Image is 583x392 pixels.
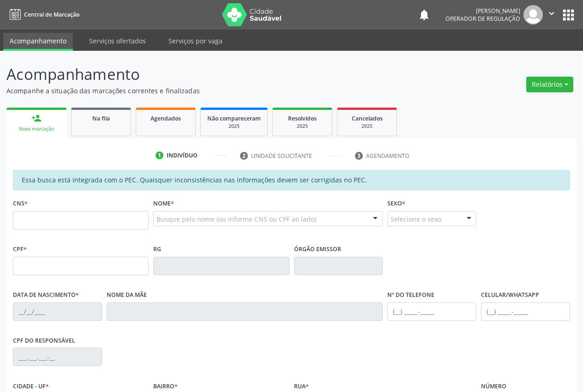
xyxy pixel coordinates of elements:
[150,115,181,122] span: Agendados
[387,197,405,211] label: Sexo
[156,151,164,160] div: 1
[481,288,539,302] label: Celular/WhatsApp
[344,123,390,130] div: 2025
[543,5,560,24] button: 
[560,7,577,23] button: apps
[418,8,431,21] button: notifications
[547,8,557,18] i: 
[156,214,316,224] span: Busque pelo nome (ou informe CNS ou CPF ao lado)
[523,5,543,24] img: img
[13,302,102,321] input: __/__/____
[352,115,383,122] span: Cancelados
[31,113,42,123] div: person_add
[13,197,28,211] label: CNS
[153,242,161,257] label: RG
[6,86,406,96] p: Acompanhe a situação das marcações correntes e finalizadas
[3,33,73,51] a: Acompanhamento
[107,288,147,302] label: Nome da mãe
[13,242,27,257] label: CPF
[207,115,261,122] span: Não compareceram
[13,348,102,366] input: ___.___.___-__
[294,242,341,257] label: Órgão emissor
[391,214,441,224] span: Selecione o sexo
[445,7,520,15] div: [PERSON_NAME]
[526,77,573,92] button: Relatórios
[162,33,229,49] a: Serviços por vaga
[13,288,79,302] label: Data de nascimento
[279,123,325,130] div: 2025
[13,170,570,190] div: Essa busca está integrada com o PEC. Quaisquer inconsistências nas informações devem ser corrigid...
[13,126,60,133] div: Nova marcação
[6,63,406,86] p: Acompanhamento
[153,197,174,211] label: Nome
[207,123,261,130] div: 2025
[13,334,75,348] label: CPF do responsável
[481,302,570,321] input: (__) _____-_____
[6,7,79,22] a: Central de Marcação
[445,15,520,23] span: Operador de regulação
[288,115,317,122] span: Resolvidos
[92,115,110,122] span: Na fila
[387,288,434,302] label: Nº do Telefone
[387,302,476,321] input: (__) _____-_____
[83,33,152,49] a: Serviços ofertados
[167,151,198,160] div: Indivíduo
[24,11,79,18] span: Central de Marcação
